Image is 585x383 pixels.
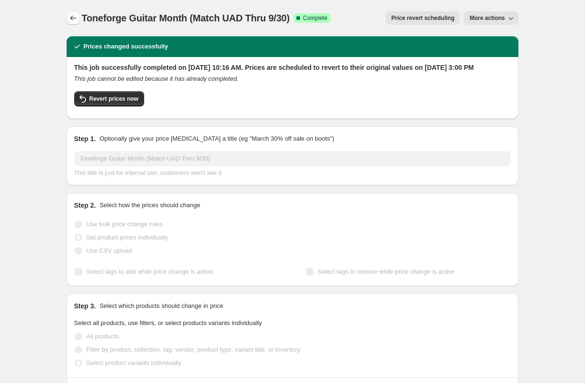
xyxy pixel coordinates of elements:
span: Select tags to add while price change is active [87,268,213,275]
span: All products [87,333,119,340]
span: Toneforge Guitar Month (Match UAD Thru 9/30) [82,13,290,23]
input: 30% off holiday sale [74,151,511,166]
span: Price revert scheduling [391,14,455,22]
p: Optionally give your price [MEDICAL_DATA] a title (eg "March 30% off sale on boots") [99,134,334,144]
h2: Step 2. [74,201,96,210]
button: Price change jobs [67,11,80,25]
h2: Prices changed successfully [84,42,168,51]
h2: This job successfully completed on [DATE] 10:16 AM. Prices are scheduled to revert to their origi... [74,63,511,72]
i: This job cannot be edited because it has already completed. [74,75,239,82]
span: More actions [469,14,505,22]
span: Use bulk price change rules [87,220,163,228]
button: More actions [464,11,518,25]
span: This title is just for internal use, customers won't see it [74,169,222,176]
button: Price revert scheduling [386,11,460,25]
span: Select all products, use filters, or select products variants individually [74,319,262,326]
span: Set product prices individually [87,234,168,241]
span: Use CSV upload [87,247,132,254]
h2: Step 3. [74,301,96,311]
p: Select which products should change in price [99,301,223,311]
span: Select product variants individually [87,359,181,366]
span: Filter by product, collection, tag, vendor, product type, variant title, or inventory [87,346,301,353]
span: Revert prices now [89,95,138,103]
span: Complete [303,14,327,22]
h2: Step 1. [74,134,96,144]
button: Revert prices now [74,91,144,106]
p: Select how the prices should change [99,201,200,210]
span: Select tags to remove while price change is active [318,268,455,275]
